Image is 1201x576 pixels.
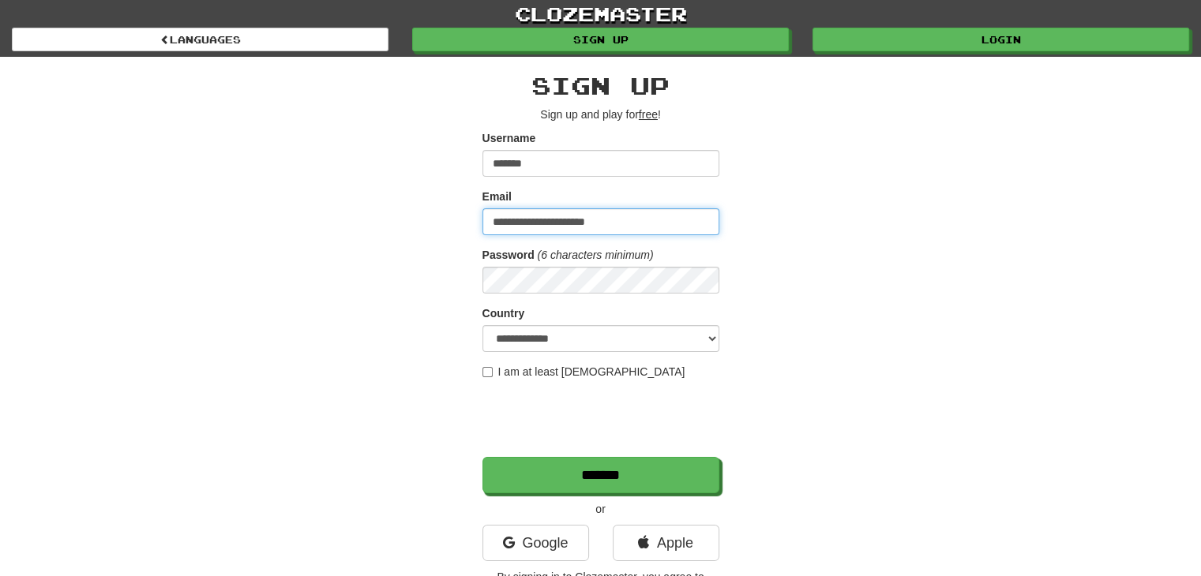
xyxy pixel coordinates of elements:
em: (6 characters minimum) [538,249,654,261]
a: Login [813,28,1189,51]
label: Country [482,305,525,321]
input: I am at least [DEMOGRAPHIC_DATA] [482,367,493,377]
iframe: reCAPTCHA [482,387,722,449]
p: or [482,501,719,517]
a: Sign up [412,28,789,51]
label: Username [482,130,536,146]
label: Email [482,189,512,204]
a: Google [482,525,589,561]
a: Languages [12,28,388,51]
label: I am at least [DEMOGRAPHIC_DATA] [482,364,685,380]
a: Apple [613,525,719,561]
label: Password [482,247,535,263]
p: Sign up and play for ! [482,107,719,122]
u: free [639,108,658,121]
h2: Sign up [482,73,719,99]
